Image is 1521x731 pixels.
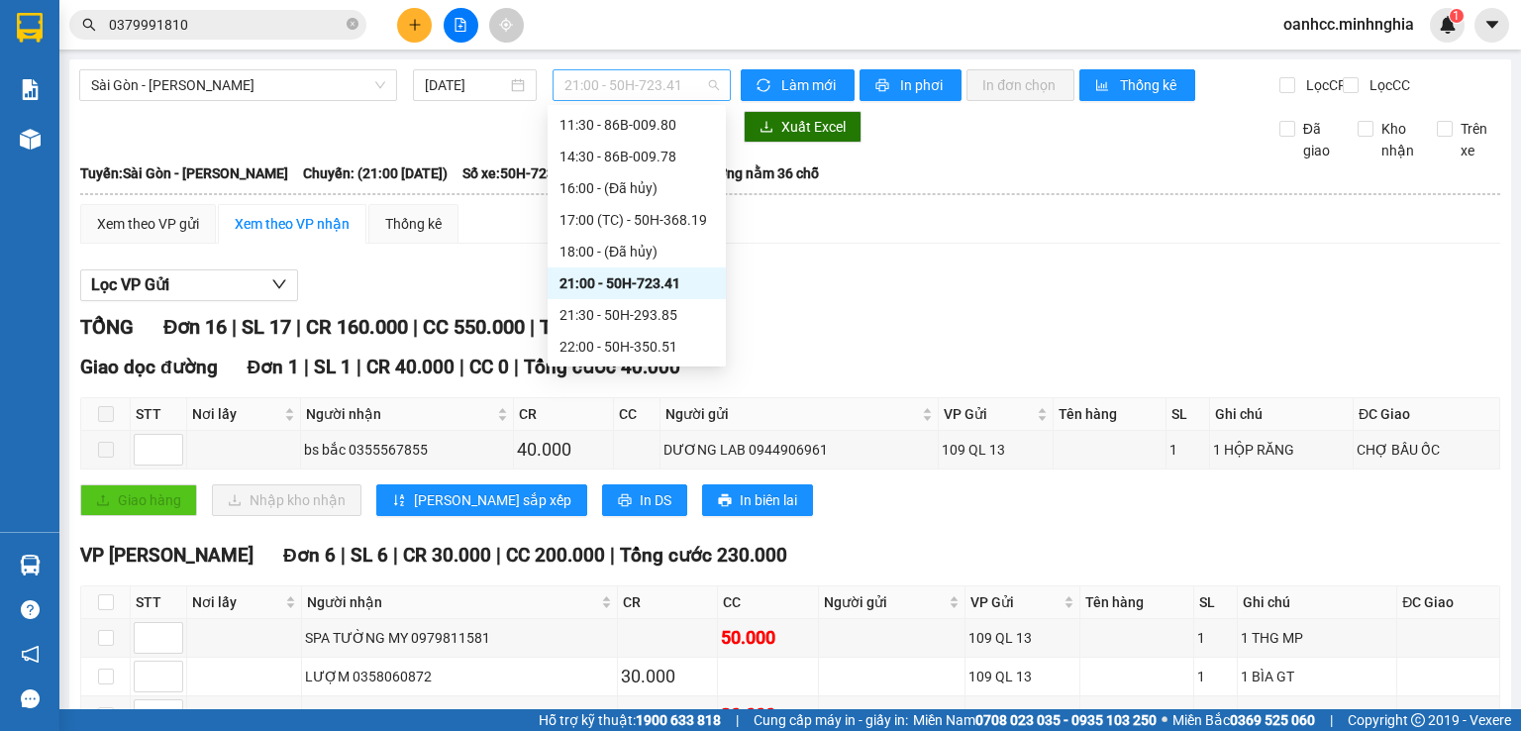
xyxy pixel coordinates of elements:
div: 22:00 - 50H-350.51 [559,336,714,358]
span: | [1330,709,1333,731]
span: | [413,315,418,339]
th: SL [1166,398,1210,431]
div: 1 [1197,704,1234,726]
span: close-circle [347,18,358,30]
td: 109 QL 13 [965,658,1080,696]
div: 1 [1197,666,1234,687]
span: Người gửi [665,403,918,425]
span: In DS [640,489,671,511]
span: ⚪️ [1162,716,1167,724]
span: Thống kê [1120,74,1179,96]
div: 18:00 - (Đã hủy) [559,241,714,262]
button: downloadNhập kho nhận [212,484,361,516]
input: 14/10/2025 [425,74,506,96]
div: 109 QL 13 [968,666,1076,687]
span: 21:00 - 50H-723.41 [564,70,720,100]
button: file-add [444,8,478,43]
div: 16:00 - (Đã hủy) [559,177,714,199]
span: In phơi [900,74,946,96]
span: Tổng cước 230.000 [620,544,787,567]
span: Kho nhận [1373,118,1422,161]
th: ĐC Giao [1397,586,1500,619]
div: 1 BÌA GT [1241,666,1393,687]
div: 1 THG MP [1241,627,1393,649]
span: SL 6 [351,544,388,567]
span: printer [618,493,632,509]
td: CHỢ BẦU ỐC [1354,431,1500,470]
span: search [82,18,96,32]
span: Đơn 6 [283,544,336,567]
div: LƯỢM 0358060872 [305,666,613,687]
th: CC [718,586,819,619]
sup: 1 [1450,9,1464,23]
span: Nơi lấy [192,591,281,613]
span: | [341,544,346,567]
span: Cung cấp máy in - giấy in: [754,709,908,731]
span: sort-ascending [392,493,406,509]
span: Người nhận [306,403,493,425]
th: SL [1194,586,1238,619]
div: 1 CỤC ĐEN QA [1241,704,1393,726]
th: Ghi chú [1238,586,1397,619]
th: STT [131,586,187,619]
span: Trên xe [1453,118,1501,161]
span: aim [499,18,513,32]
span: | [736,709,739,731]
span: Lọc CR [1298,74,1350,96]
span: Loại xe: Giường nằm 36 chỗ [646,162,819,184]
button: printerIn DS [602,484,687,516]
span: CR 40.000 [366,356,455,378]
div: Xem theo VP gửi [97,213,199,235]
span: printer [718,493,732,509]
span: file-add [454,18,467,32]
img: logo-vxr [17,13,43,43]
img: warehouse-icon [20,555,41,575]
button: plus [397,8,432,43]
span: SL 17 [242,315,291,339]
span: TỔNG [80,315,134,339]
span: caret-down [1483,16,1501,34]
img: solution-icon [20,79,41,100]
span: | [356,356,361,378]
span: | [514,356,519,378]
img: warehouse-icon [20,129,41,150]
button: bar-chartThống kê [1079,69,1195,101]
div: 1 HỘP RĂNG [1213,439,1350,461]
span: | [304,356,309,378]
div: Thống kê [385,213,442,235]
strong: 0369 525 060 [1230,712,1315,728]
span: CC 0 [469,356,509,378]
span: notification [21,645,40,664]
span: [PERSON_NAME] sắp xếp [414,489,571,511]
span: | [393,544,398,567]
button: syncLàm mới [741,69,855,101]
div: 50.000 [721,624,815,652]
span: CR 160.000 [306,315,408,339]
button: Lọc VP Gửi [80,269,298,301]
button: In đơn chọn [966,69,1074,101]
span: | [530,315,535,339]
span: Miền Bắc [1172,709,1315,731]
button: downloadXuất Excel [744,111,862,143]
div: 30.000 [621,663,715,690]
span: CR 30.000 [403,544,491,567]
span: 1 [1453,9,1460,23]
span: Chuyến: (21:00 [DATE]) [303,162,448,184]
button: printerIn phơi [860,69,962,101]
div: 1 [1197,627,1234,649]
span: download [760,120,773,136]
span: Giao dọc đường [80,356,218,378]
button: caret-down [1474,8,1509,43]
div: 1 [1169,439,1206,461]
th: Ghi chú [1210,398,1354,431]
td: 109 QL 13 [939,431,1053,470]
div: 21:30 - 50H-293.85 [559,304,714,326]
button: uploadGiao hàng [80,484,197,516]
span: SL 1 [314,356,352,378]
span: close-circle [347,16,358,35]
span: In biên lai [740,489,797,511]
span: Lọc VP Gửi [91,272,169,297]
span: Sài Gòn - Phan Rí [91,70,385,100]
div: 109 QL 13 [942,439,1049,461]
th: CR [514,398,614,431]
